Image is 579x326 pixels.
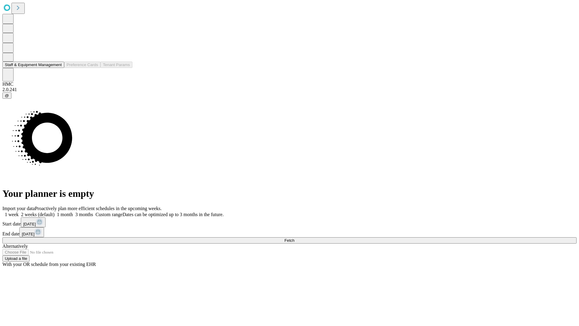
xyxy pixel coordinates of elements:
span: 2 weeks (default) [21,212,55,217]
span: @ [5,93,9,98]
button: [DATE] [21,217,46,227]
span: Fetch [284,238,294,243]
button: Staff & Equipment Management [2,62,64,68]
div: Start date [2,217,577,227]
button: [DATE] [19,227,44,237]
button: Upload a file [2,255,30,262]
span: Proactively plan more efficient schedules in the upcoming weeks. [35,206,162,211]
span: Custom range [96,212,122,217]
span: 1 week [5,212,19,217]
button: Preference Cards [64,62,100,68]
span: Import your data [2,206,35,211]
button: Fetch [2,237,577,244]
span: [DATE] [22,232,34,236]
span: 1 month [57,212,73,217]
span: Dates can be optimized up to 3 months in the future. [122,212,223,217]
div: End date [2,227,577,237]
h1: Your planner is empty [2,188,577,199]
span: Alternatively [2,244,28,249]
button: @ [2,92,11,99]
span: [DATE] [23,222,36,226]
div: 2.0.241 [2,87,577,92]
span: With your OR schedule from your existing EHR [2,262,96,267]
div: HMC [2,81,577,87]
button: Tenant Params [100,62,132,68]
span: 3 months [75,212,93,217]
